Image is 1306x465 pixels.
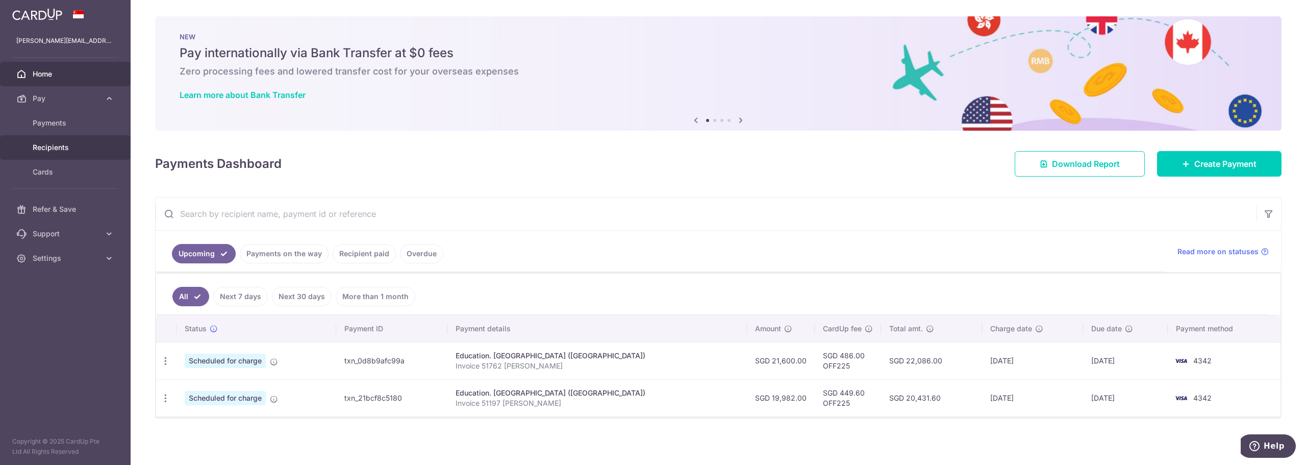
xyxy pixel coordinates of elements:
[172,287,209,306] a: All
[881,342,982,379] td: SGD 22,086.00
[456,398,739,408] p: Invoice 51197 [PERSON_NAME]
[336,379,447,417] td: txn_21bcf8c5180
[881,379,982,417] td: SGD 20,431.60
[33,118,100,128] span: Payments
[456,361,739,371] p: Invoice 51762 [PERSON_NAME]
[456,351,739,361] div: Education. [GEOGRAPHIC_DATA] ([GEOGRAPHIC_DATA])
[185,354,266,368] span: Scheduled for charge
[336,315,447,342] th: Payment ID
[1171,355,1191,367] img: Bank Card
[400,244,443,263] a: Overdue
[16,36,114,46] p: [PERSON_NAME][EMAIL_ADDRESS][PERSON_NAME][DOMAIN_NAME]
[1083,342,1168,379] td: [DATE]
[33,229,100,239] span: Support
[33,93,100,104] span: Pay
[12,8,62,20] img: CardUp
[185,391,266,405] span: Scheduled for charge
[447,315,747,342] th: Payment details
[33,167,100,177] span: Cards
[180,90,306,100] a: Learn more about Bank Transfer
[180,45,1257,61] h5: Pay internationally via Bank Transfer at $0 fees
[815,342,881,379] td: SGD 486.00 OFF225
[172,244,236,263] a: Upcoming
[272,287,332,306] a: Next 30 days
[213,287,268,306] a: Next 7 days
[1171,392,1191,404] img: Bank Card
[1015,151,1145,177] a: Download Report
[823,324,862,334] span: CardUp fee
[1083,379,1168,417] td: [DATE]
[755,324,781,334] span: Amount
[1052,158,1120,170] span: Download Report
[815,379,881,417] td: SGD 449.60 OFF225
[155,16,1282,131] img: Bank transfer banner
[1193,356,1212,365] span: 4342
[982,342,1083,379] td: [DATE]
[33,253,100,263] span: Settings
[889,324,923,334] span: Total amt.
[33,142,100,153] span: Recipients
[336,342,447,379] td: txn_0d8b9afc99a
[180,33,1257,41] p: NEW
[982,379,1083,417] td: [DATE]
[185,324,207,334] span: Status
[180,65,1257,78] h6: Zero processing fees and lowered transfer cost for your overseas expenses
[1177,247,1259,257] span: Read more on statuses
[156,198,1257,230] input: Search by recipient name, payment id or reference
[990,324,1032,334] span: Charge date
[1241,434,1296,460] iframe: Opens a widget where you can find more information
[1157,151,1282,177] a: Create Payment
[747,342,815,379] td: SGD 21,600.00
[1177,247,1269,257] a: Read more on statuses
[1168,315,1280,342] th: Payment method
[1091,324,1122,334] span: Due date
[1194,158,1257,170] span: Create Payment
[33,204,100,214] span: Refer & Save
[1193,394,1212,402] span: 4342
[155,155,282,173] h4: Payments Dashboard
[240,244,329,263] a: Payments on the way
[336,287,415,306] a: More than 1 month
[747,379,815,417] td: SGD 19,982.00
[456,388,739,398] div: Education. [GEOGRAPHIC_DATA] ([GEOGRAPHIC_DATA])
[333,244,396,263] a: Recipient paid
[33,69,100,79] span: Home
